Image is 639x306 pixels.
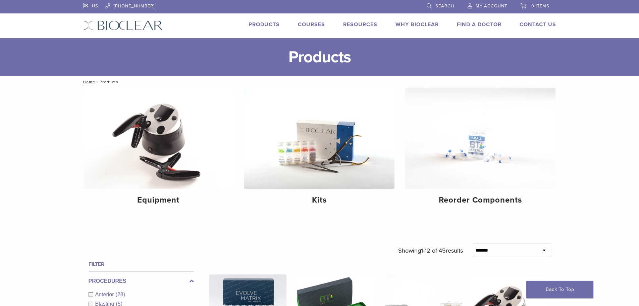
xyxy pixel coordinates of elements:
[89,277,194,285] label: Procedures
[78,76,561,88] nav: Products
[405,88,555,211] a: Reorder Components
[526,281,593,298] a: Back To Top
[421,247,446,254] span: 1-12 of 45
[89,194,228,206] h4: Equipment
[84,88,234,211] a: Equipment
[435,3,454,9] span: Search
[95,80,100,84] span: /
[249,21,280,28] a: Products
[244,88,394,189] img: Kits
[116,292,125,297] span: (28)
[476,3,507,9] span: My Account
[250,194,389,206] h4: Kits
[95,292,116,297] span: Anterior
[411,194,550,206] h4: Reorder Components
[84,88,234,189] img: Equipment
[343,21,377,28] a: Resources
[395,21,439,28] a: Why Bioclear
[298,21,325,28] a: Courses
[398,244,463,258] p: Showing results
[520,21,556,28] a: Contact Us
[457,21,501,28] a: Find A Doctor
[244,88,394,211] a: Kits
[531,3,549,9] span: 0 items
[405,88,555,189] img: Reorder Components
[81,80,95,84] a: Home
[89,260,194,268] h4: Filter
[83,20,163,30] img: Bioclear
